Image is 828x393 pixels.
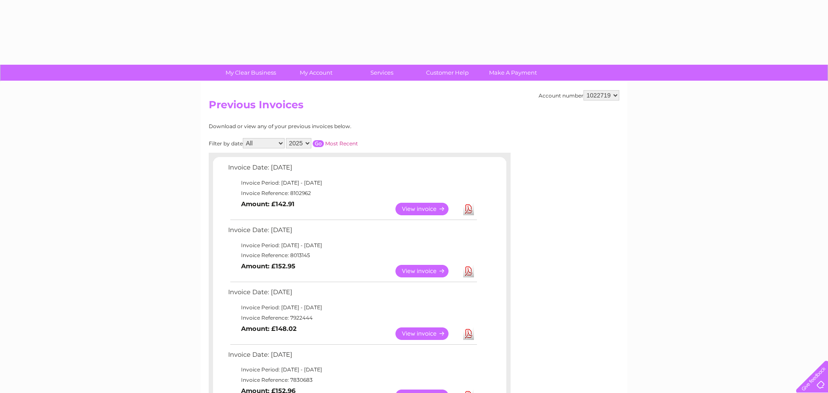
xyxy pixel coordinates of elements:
[226,375,478,385] td: Invoice Reference: 7830683
[226,349,478,365] td: Invoice Date: [DATE]
[209,99,619,115] h2: Previous Invoices
[325,140,358,147] a: Most Recent
[209,138,435,148] div: Filter by date
[226,313,478,323] td: Invoice Reference: 7922444
[281,65,352,81] a: My Account
[241,200,295,208] b: Amount: £142.91
[477,65,549,81] a: Make A Payment
[241,325,297,333] b: Amount: £148.02
[226,162,478,178] td: Invoice Date: [DATE]
[395,265,459,277] a: View
[412,65,483,81] a: Customer Help
[215,65,286,81] a: My Clear Business
[346,65,417,81] a: Services
[226,302,478,313] td: Invoice Period: [DATE] - [DATE]
[241,262,295,270] b: Amount: £152.95
[539,90,619,101] div: Account number
[209,123,435,129] div: Download or view any of your previous invoices below.
[395,203,459,215] a: View
[463,203,474,215] a: Download
[395,327,459,340] a: View
[226,178,478,188] td: Invoice Period: [DATE] - [DATE]
[226,286,478,302] td: Invoice Date: [DATE]
[226,224,478,240] td: Invoice Date: [DATE]
[226,250,478,261] td: Invoice Reference: 8013145
[463,327,474,340] a: Download
[226,240,478,251] td: Invoice Period: [DATE] - [DATE]
[226,365,478,375] td: Invoice Period: [DATE] - [DATE]
[463,265,474,277] a: Download
[226,188,478,198] td: Invoice Reference: 8102962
